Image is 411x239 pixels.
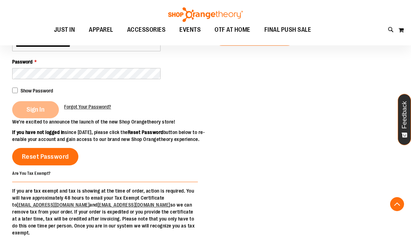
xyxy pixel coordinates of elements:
[128,129,163,135] strong: Reset Password
[64,104,111,110] span: Forgot Your Password?
[12,129,65,135] strong: If you have not logged in
[264,22,311,38] span: FINAL PUSH SALE
[208,22,257,38] a: OTF AT HOME
[172,22,208,38] a: EVENTS
[98,202,170,208] a: [EMAIL_ADDRESS][DOMAIN_NAME]
[12,148,78,165] a: Reset Password
[127,22,166,38] span: ACCESSORIES
[82,22,120,38] a: APPAREL
[17,202,90,208] a: [EMAIL_ADDRESS][DOMAIN_NAME]
[12,118,205,125] p: We’re excited to announce the launch of the new Shop Orangetheory store!
[64,103,111,110] a: Forgot Your Password?
[390,197,404,211] button: Back To Top
[215,22,250,38] span: OTF AT HOME
[12,171,51,176] strong: Are You Tax Exempt?
[89,22,113,38] span: APPAREL
[12,129,205,143] p: since [DATE], please click the button below to re-enable your account and gain access to our bran...
[47,22,82,38] a: JUST IN
[22,153,69,160] span: Reset Password
[167,7,244,22] img: Shop Orangetheory
[120,22,173,38] a: ACCESSORIES
[398,94,411,145] button: Feedback - Show survey
[21,88,53,94] span: Show Password
[12,59,32,65] span: Password
[12,187,198,236] p: If you are tax exempt and tax is showing at the time of order, action is required. You will have ...
[257,22,318,38] a: FINAL PUSH SALE
[54,22,75,38] span: JUST IN
[401,101,408,129] span: Feedback
[179,22,201,38] span: EVENTS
